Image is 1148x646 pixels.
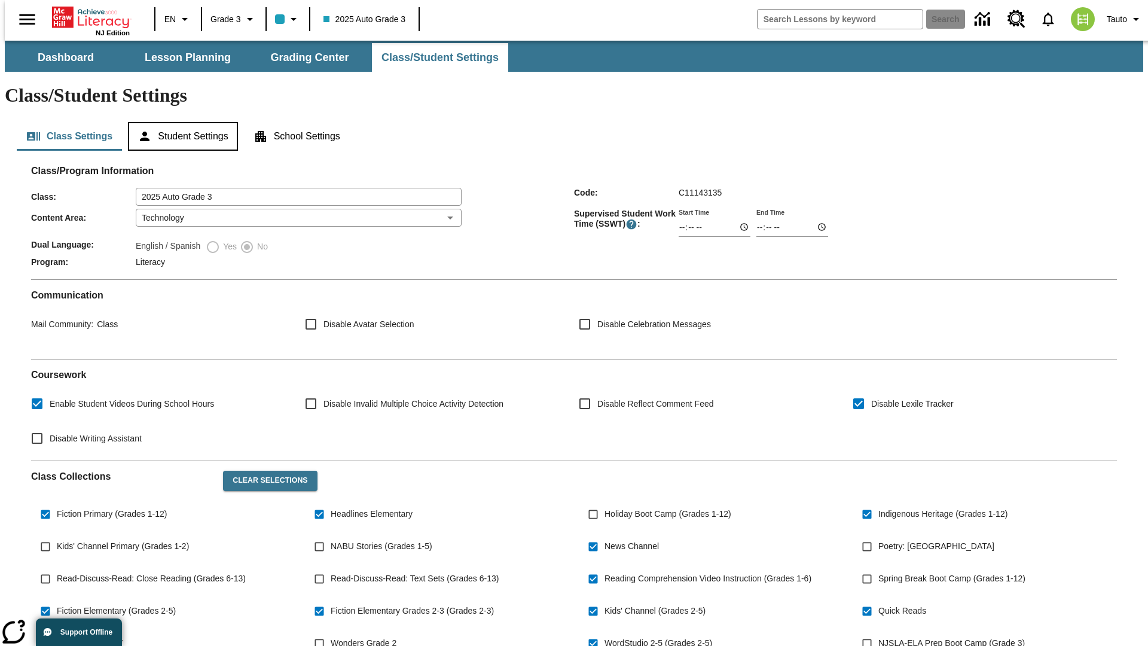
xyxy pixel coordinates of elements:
span: Disable Writing Assistant [50,432,142,445]
div: SubNavbar [5,41,1143,72]
span: Literacy [136,257,165,267]
span: Disable Lexile Tracker [871,398,954,410]
button: Support Offline [36,618,122,646]
span: Mail Community : [31,319,93,329]
button: Supervised Student Work Time is the timeframe when students can take LevelSet and when lessons ar... [625,218,637,230]
div: Communication [31,290,1117,349]
button: Open side menu [10,2,45,37]
img: avatar image [1071,7,1095,31]
button: Class/Student Settings [372,43,508,72]
div: Coursework [31,369,1117,451]
span: Spring Break Boot Camp (Grades 1-12) [878,572,1025,585]
span: Class : [31,192,136,202]
h2: Course work [31,369,1117,380]
span: Read-Discuss-Read: Text Sets (Grades 6-13) [331,572,499,585]
button: Profile/Settings [1102,8,1148,30]
h2: Class/Program Information [31,165,1117,176]
div: Technology [136,209,462,227]
div: SubNavbar [5,43,509,72]
a: Notifications [1033,4,1064,35]
button: Language: EN, Select a language [159,8,197,30]
div: Class/Student Settings [17,122,1131,151]
div: Home [52,4,130,36]
span: EN [164,13,176,26]
button: Select a new avatar [1064,4,1102,35]
span: Yes [220,240,237,253]
a: Data Center [967,3,1000,36]
button: Dashboard [6,43,126,72]
span: Code : [574,188,679,197]
span: Fiction Elementary (Grades 2-5) [57,605,176,617]
button: School Settings [244,122,350,151]
span: Fiction Elementary Grades 2-3 (Grades 2-3) [331,605,494,617]
input: search field [758,10,923,29]
span: Fiction Primary (Grades 1-12) [57,508,167,520]
h1: Class/Student Settings [5,84,1143,106]
span: Enable Student Videos During School Hours [50,398,214,410]
a: Home [52,5,130,29]
input: Class [136,188,462,206]
label: End Time [756,208,784,217]
span: Indigenous Heritage (Grades 1-12) [878,508,1007,520]
span: Kids' Channel Primary (Grades 1-2) [57,540,189,553]
span: News Channel [604,540,659,553]
span: NJ Edition [96,29,130,36]
button: Lesson Planning [128,43,248,72]
button: Class Settings [17,122,122,151]
button: Grading Center [250,43,370,72]
div: Class/Program Information [31,177,1117,270]
span: Grade 3 [210,13,241,26]
span: Support Offline [60,628,112,636]
span: Class [93,319,118,329]
span: Disable Invalid Multiple Choice Activity Detection [323,398,503,410]
span: Reading Comprehension Video Instruction (Grades 1-6) [604,572,811,585]
span: Supervised Student Work Time (SSWT) : [574,209,679,230]
span: Tauto [1107,13,1127,26]
span: Poetry: [GEOGRAPHIC_DATA] [878,540,994,553]
span: C11143135 [679,188,722,197]
span: Holiday Boot Camp (Grades 1-12) [604,508,731,520]
span: NABU Stories (Grades 1-5) [331,540,432,553]
label: English / Spanish [136,240,200,254]
span: Read-Discuss-Read: Close Reading (Grades 6-13) [57,572,246,585]
label: Start Time [679,208,709,217]
span: Content Area : [31,213,136,223]
span: Quick Reads [878,605,926,617]
span: Disable Avatar Selection [323,318,414,331]
button: Class color is light blue. Change class color [270,8,306,30]
span: 2025 Auto Grade 3 [323,13,406,26]
span: Dual Language : [31,240,136,249]
button: Clear Selections [223,471,317,491]
span: Program : [31,257,136,267]
span: Kids' Channel (Grades 2-5) [604,605,706,617]
span: Disable Celebration Messages [597,318,711,331]
button: Grade: Grade 3, Select a grade [206,8,262,30]
span: No [254,240,268,253]
h2: Class Collections [31,471,213,482]
span: Disable Reflect Comment Feed [597,398,714,410]
button: Student Settings [128,122,237,151]
h2: Communication [31,290,1117,301]
span: Headlines Elementary [331,508,413,520]
a: Resource Center, Will open in new tab [1000,3,1033,35]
